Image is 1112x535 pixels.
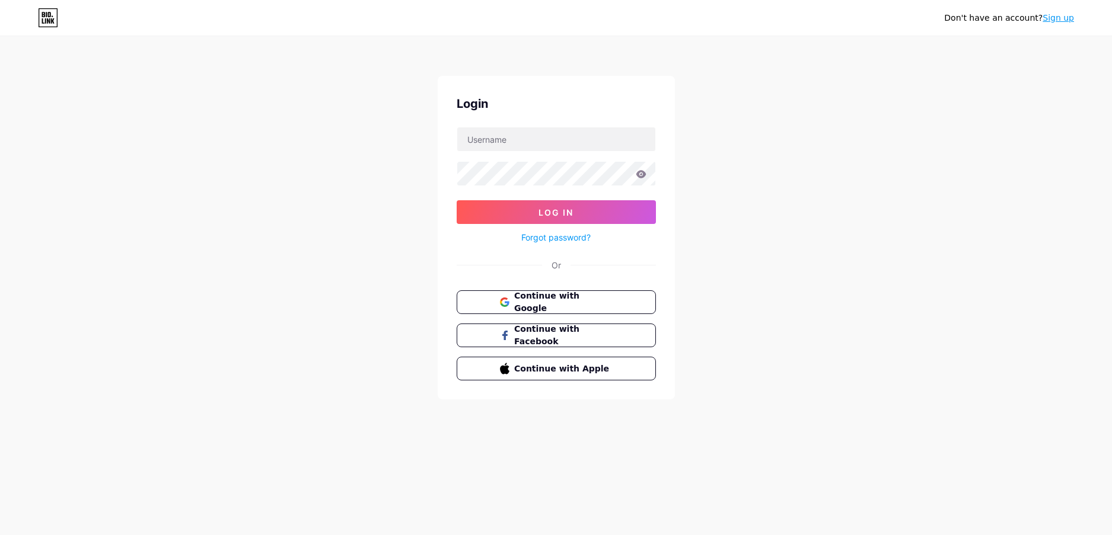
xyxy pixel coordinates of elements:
span: Log In [539,207,573,217]
button: Continue with Apple [457,357,656,380]
span: Continue with Google [514,290,612,315]
div: Or [552,259,561,271]
input: Username [457,127,655,151]
span: Continue with Apple [514,363,612,375]
a: Sign up [1043,13,1074,23]
div: Login [457,95,656,113]
span: Continue with Facebook [514,323,612,348]
button: Log In [457,200,656,224]
button: Continue with Facebook [457,323,656,347]
div: Don't have an account? [944,12,1074,24]
button: Continue with Google [457,290,656,314]
a: Forgot password? [521,231,591,244]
